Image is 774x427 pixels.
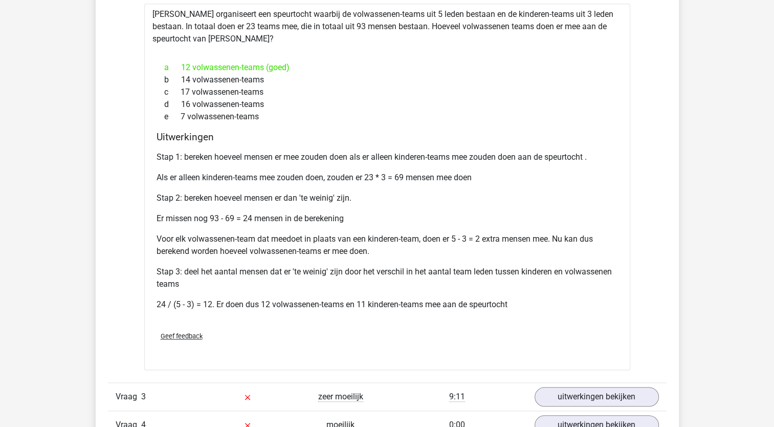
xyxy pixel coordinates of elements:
[164,61,181,74] span: a
[157,266,618,290] p: Stap 3: deel het aantal mensen dat er 'te weinig' zijn door het verschil in het aantal team leden...
[157,74,618,86] div: 14 volwassenen-teams
[318,392,363,402] span: zeer moeilijk
[157,233,618,258] p: Voor elk volwassenen-team dat meedoet in plaats van een kinderen-team, doen er 5 - 3 = 2 extra me...
[449,392,465,402] span: 9:11
[157,61,618,74] div: 12 volwassenen-teams (goed)
[157,172,618,184] p: Als er alleen kinderen-teams mee zouden doen, zouden er 23 * 3 = 69 mensen mee doen
[157,131,618,143] h4: Uitwerkingen
[157,212,618,225] p: Er missen nog 93 - 69 = 24 mensen in de berekening
[535,387,659,407] a: uitwerkingen bekijken
[141,392,146,401] span: 3
[164,86,181,98] span: c
[164,98,181,111] span: d
[157,111,618,123] div: 7 volwassenen-teams
[161,332,203,340] span: Geef feedback
[116,391,141,403] span: Vraag
[164,74,181,86] span: b
[157,86,618,98] div: 17 volwassenen-teams
[157,98,618,111] div: 16 volwassenen-teams
[144,4,630,370] div: [PERSON_NAME] organiseert een speurtocht waarbij de volwassenen-teams uit 5 leden bestaan en de k...
[157,192,618,204] p: Stap 2: bereken hoeveel mensen er dan 'te weinig' zijn.
[157,298,618,311] p: 24 / (5 - 3) = 12. Er doen dus 12 volwassenen-teams en 11 kinderen-teams mee aan de speurtocht
[157,151,618,163] p: Stap 1: bereken hoeveel mensen er mee zouden doen als er alleen kinderen-teams mee zouden doen aa...
[164,111,181,123] span: e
